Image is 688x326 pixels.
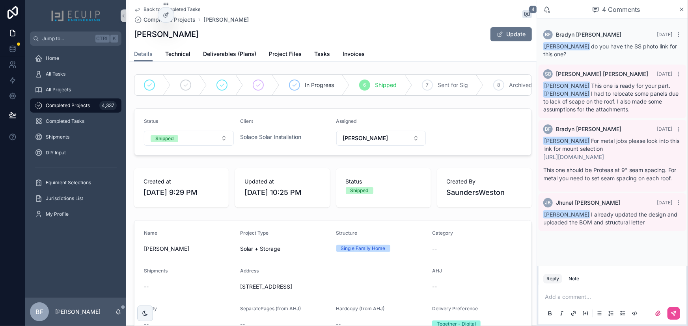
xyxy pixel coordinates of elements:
button: 4 [522,10,532,20]
span: 4 [529,6,537,13]
span: Status [346,178,421,185]
span: Archived [509,81,532,89]
span: 8 [498,82,500,88]
span: [DATE] [657,31,672,37]
a: Deliverables (Plans) [203,47,256,63]
span: BF [35,307,43,317]
span: JB [545,200,551,206]
span: Completed Tasks [46,118,84,124]
span: My Profile [46,211,69,217]
span: [PERSON_NAME] [543,137,590,145]
span: Project Type [240,230,268,236]
button: Note [565,274,582,283]
span: do you have the SS photo link for this one? [543,43,677,57]
span: Back to Completed Tasks [144,6,200,13]
a: Details [134,47,153,62]
a: All Tasks [30,67,121,81]
a: Completed Projects4,337 [30,98,121,113]
div: Shipped [155,135,173,142]
span: Updated at [244,178,320,185]
span: Shipped [375,81,397,89]
span: All Tasks [46,71,65,77]
span: Equiment Selections [46,180,91,186]
span: AHJ [432,268,442,274]
span: Technical [165,50,190,58]
a: [PERSON_NAME] [203,16,249,24]
span: [DATE] 10:25 PM [244,187,320,198]
span: Shipments [46,134,69,140]
span: Jurisdictions List [46,195,83,202]
span: Bradyn [PERSON_NAME] [556,31,621,39]
span: Solar + Storage [240,245,280,253]
span: 6 [364,82,366,88]
button: Update [490,27,532,41]
span: Jhunel [PERSON_NAME] [556,199,620,207]
span: Jump to... [42,35,92,42]
span: Hardcopy (from AHJ) [336,306,385,311]
a: Equiment Selections [30,176,121,190]
a: Shipments [30,130,121,144]
div: For metal jobs please look into this link for mount selection [543,137,682,182]
span: Home [46,55,59,61]
span: [PERSON_NAME] [144,245,234,253]
button: Reply [543,274,562,283]
span: [PERSON_NAME] [543,42,590,50]
span: [DATE] 9:29 PM [144,187,219,198]
span: [DATE] [657,200,672,206]
span: Invoices [343,50,365,58]
a: Tasks [314,47,330,63]
span: -- [432,245,437,253]
h1: [PERSON_NAME] [134,29,199,40]
span: Project Files [269,50,302,58]
span: Status [144,118,158,124]
span: [DATE] [657,126,672,132]
a: [URL][DOMAIN_NAME] [543,154,604,160]
span: Tasks [314,50,330,58]
a: My Profile [30,207,121,221]
span: 7 [426,82,429,88]
a: Completed Projects [134,16,196,24]
span: SeparatePages (from AHJ) [240,306,301,311]
div: Single Family Home [341,245,386,252]
img: App logo [51,9,101,22]
span: K [111,35,117,42]
span: In Progress [305,81,334,89]
span: I already updated the design and uploaded the BOM and structural letter [543,211,677,226]
span: Deliverables (Plans) [203,50,256,58]
a: DIY Input [30,146,121,160]
span: [PERSON_NAME] [543,89,590,98]
a: All Projects [30,83,121,97]
span: 4 Comments [602,5,640,14]
span: SB [545,71,551,77]
span: All Projects [46,87,71,93]
div: 4,337 [99,101,117,110]
span: [PERSON_NAME] [543,210,590,219]
a: Back to Completed Tasks [134,6,200,13]
a: Invoices [343,47,365,63]
a: Solace Solar Installation [240,133,301,141]
div: Shipped [351,187,369,194]
span: [STREET_ADDRESS] [240,283,426,291]
button: Select Button [144,131,234,146]
span: [PERSON_NAME] [543,81,590,90]
span: [DATE] [657,71,672,77]
span: Details [134,50,153,58]
span: Address [240,268,259,274]
span: Completed Projects [46,102,90,109]
span: BF [545,31,551,38]
button: Select Button [336,131,426,146]
span: Sent for Sig [438,81,468,89]
span: Client [240,118,253,124]
span: Bradyn [PERSON_NAME] [556,125,621,133]
span: Category [432,230,453,236]
a: Project Files [269,47,302,63]
span: DIY Input [46,150,66,156]
a: Completed Tasks [30,114,121,128]
span: Shipments [144,268,168,274]
button: Jump to...CtrlK [30,31,121,46]
span: SaundersWeston [447,187,522,198]
span: Ctrl [95,35,110,43]
div: scrollable content [25,46,126,232]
